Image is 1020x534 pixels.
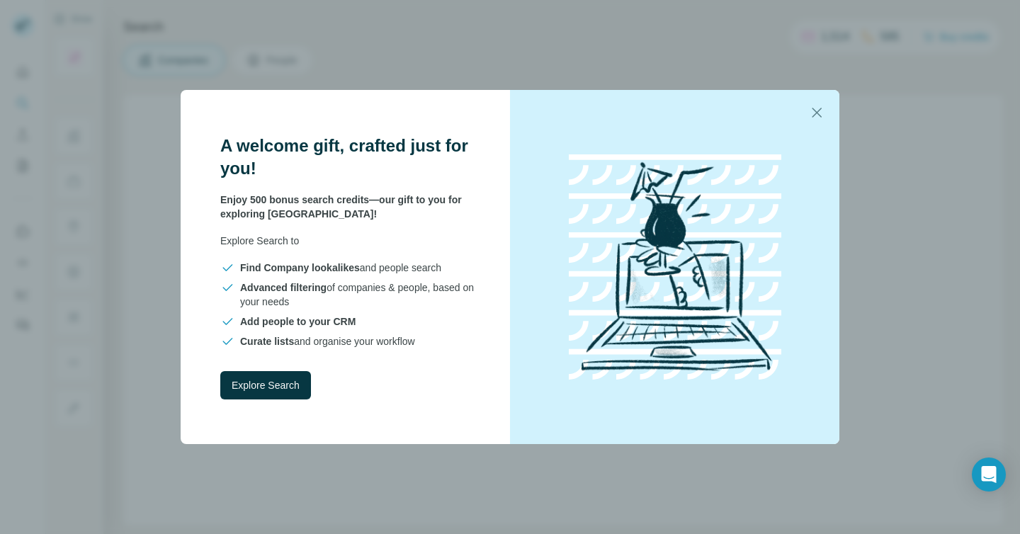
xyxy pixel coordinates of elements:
[240,334,415,348] span: and organise your workflow
[240,316,356,327] span: Add people to your CRM
[240,280,476,309] span: of companies & people, based on your needs
[972,458,1006,492] div: Open Intercom Messenger
[220,371,311,399] button: Explore Search
[240,261,441,275] span: and people search
[220,135,476,180] h3: A welcome gift, crafted just for you!
[232,378,300,392] span: Explore Search
[240,282,327,293] span: Advanced filtering
[240,336,294,347] span: Curate lists
[220,234,476,248] p: Explore Search to
[240,262,360,273] span: Find Company lookalikes
[548,140,803,394] img: laptop
[220,193,476,221] p: Enjoy 500 bonus search credits—our gift to you for exploring [GEOGRAPHIC_DATA]!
